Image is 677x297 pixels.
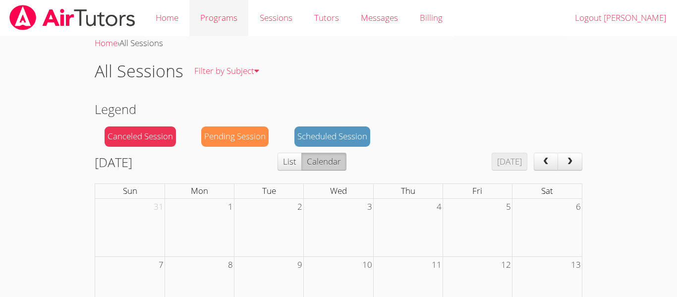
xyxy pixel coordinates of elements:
span: Mon [191,185,208,196]
span: 13 [570,257,582,273]
div: Pending Session [201,126,269,147]
span: 6 [575,199,582,215]
img: airtutors_banner-c4298cdbf04f3fff15de1276eac7730deb9818008684d7c2e4769d2f7ddbe033.png [8,5,136,30]
span: 5 [505,199,512,215]
span: Sat [541,185,553,196]
h2: [DATE] [95,153,132,172]
span: All Sessions [119,37,163,49]
div: › [95,36,582,51]
button: List [278,153,302,171]
span: 4 [436,199,443,215]
div: Scheduled Session [294,126,370,147]
span: Messages [361,12,398,23]
h1: All Sessions [95,59,183,84]
button: Calendar [301,153,346,171]
button: next [558,153,582,171]
a: Home [95,37,117,49]
span: 11 [431,257,443,273]
span: 12 [500,257,512,273]
span: Sun [123,185,137,196]
span: 2 [296,199,303,215]
span: Wed [330,185,347,196]
span: Thu [401,185,415,196]
a: Filter by Subject [183,53,270,89]
h2: Legend [95,100,582,119]
span: 8 [227,257,234,273]
div: Canceled Session [105,126,176,147]
button: prev [534,153,559,171]
span: Tue [262,185,276,196]
span: 3 [366,199,373,215]
span: Fri [472,185,482,196]
span: 9 [296,257,303,273]
span: 31 [153,199,165,215]
span: 1 [227,199,234,215]
button: [DATE] [492,153,527,171]
span: 7 [158,257,165,273]
span: 10 [361,257,373,273]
